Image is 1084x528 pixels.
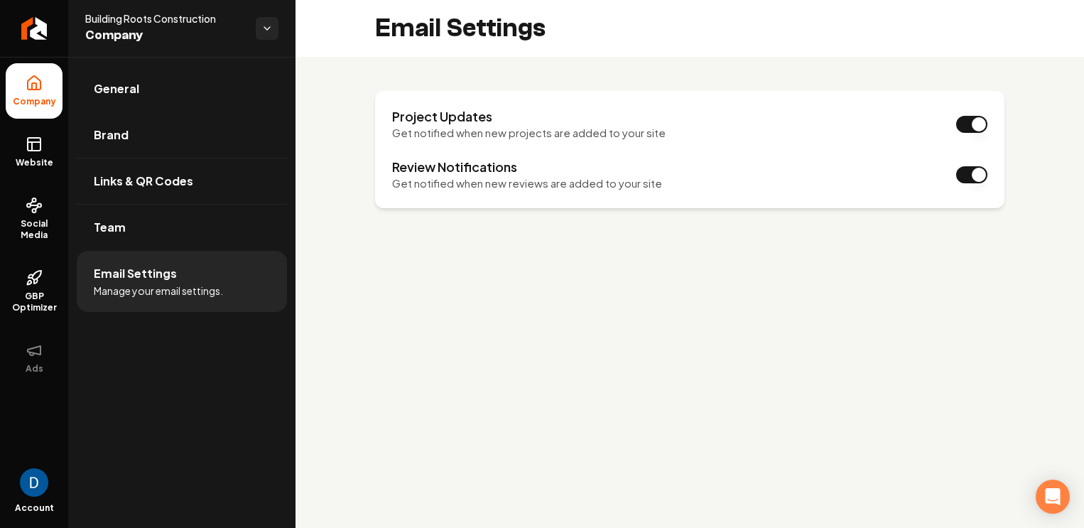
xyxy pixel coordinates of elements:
[94,284,223,298] span: Manage your email settings.
[15,502,54,514] span: Account
[94,173,193,190] span: Links & QR Codes
[392,125,666,141] p: Get notified when new projects are added to your site
[20,363,49,375] span: Ads
[94,80,139,97] span: General
[77,158,287,204] a: Links & QR Codes
[77,66,287,112] a: General
[20,468,48,497] button: Open user button
[392,108,666,125] h3: Project Updates
[10,157,59,168] span: Website
[94,265,177,282] span: Email Settings
[6,185,63,252] a: Social Media
[85,11,244,26] span: Building Roots Construction
[6,330,63,386] button: Ads
[6,218,63,241] span: Social Media
[94,219,126,236] span: Team
[94,126,129,144] span: Brand
[77,205,287,250] a: Team
[392,176,662,192] p: Get notified when new reviews are added to your site
[1036,480,1070,514] div: Open Intercom Messenger
[21,17,48,40] img: Rebolt Logo
[85,26,244,45] span: Company
[375,14,546,43] h2: Email Settings
[77,112,287,158] a: Brand
[6,258,63,325] a: GBP Optimizer
[20,468,48,497] img: David Rice
[7,96,62,107] span: Company
[6,124,63,180] a: Website
[392,158,662,176] h3: Review Notifications
[6,291,63,313] span: GBP Optimizer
